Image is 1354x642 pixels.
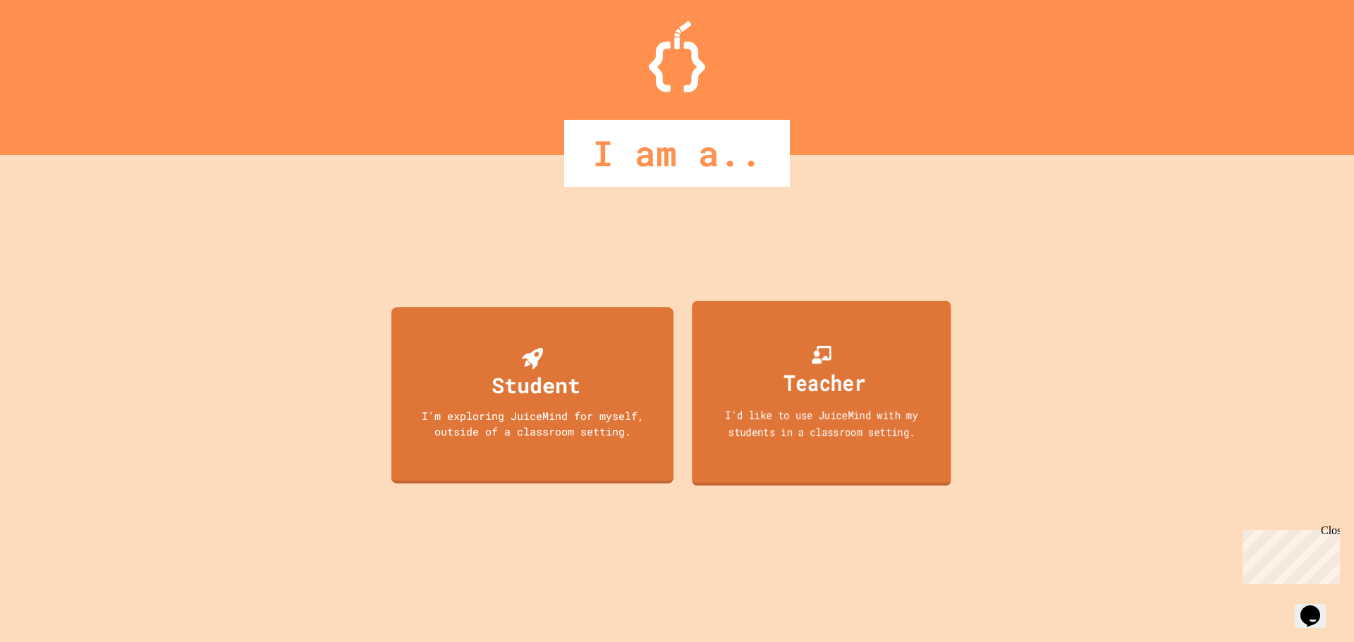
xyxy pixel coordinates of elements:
[564,120,790,187] div: I am a..
[405,408,659,440] div: I'm exploring JuiceMind for myself, outside of a classroom setting.
[649,21,705,92] img: Logo.svg
[1237,524,1340,584] iframe: chat widget
[492,369,580,401] div: Student
[6,6,97,89] div: Chat with us now!Close
[784,366,866,399] div: Teacher
[1295,586,1340,628] iframe: chat widget
[705,407,939,440] div: I'd like to use JuiceMind with my students in a classroom setting.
